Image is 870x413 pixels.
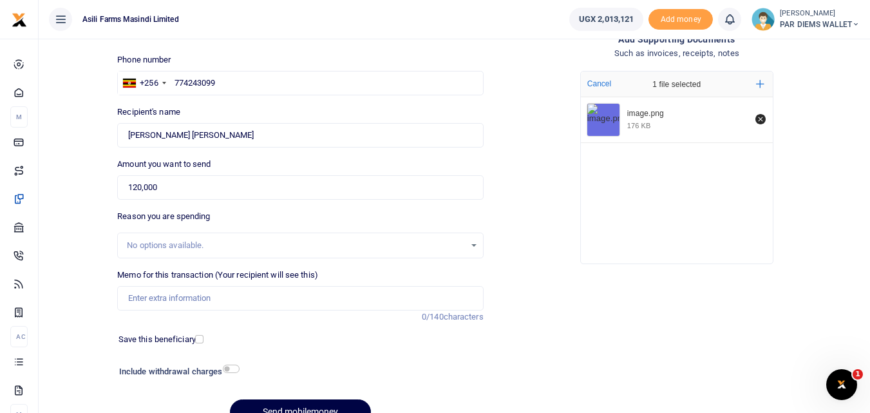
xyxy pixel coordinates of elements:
span: Add money [648,9,713,30]
div: +256 [140,77,158,90]
img: profile-user [752,8,775,31]
input: Loading name... [117,123,483,148]
input: UGX [117,175,483,200]
a: Add money [648,14,713,23]
a: profile-user [PERSON_NAME] PAR DIEMS WALLET [752,8,860,31]
div: Uganda: +256 [118,72,169,95]
span: 0/140 [422,312,444,322]
div: No options available. [127,239,464,252]
span: Asili Farms Masindi Limited [77,14,184,25]
label: Amount you want to send [117,158,211,171]
span: PAR DIEMS WALLET [780,19,860,30]
img: image.png [587,104,619,136]
small: [PERSON_NAME] [780,8,860,19]
span: 1 [853,369,863,379]
div: 1 file selected [622,72,732,97]
button: Cancel [583,75,615,92]
input: Enter extra information [117,286,483,311]
iframe: Intercom live chat [826,369,857,400]
li: M [10,106,28,128]
input: Enter phone number [117,71,483,95]
label: Recipient's name [117,106,180,119]
span: UGX 2,013,121 [579,13,634,26]
label: Phone number [117,53,171,66]
img: logo-small [12,12,27,28]
label: Save this beneficiary [118,333,196,346]
button: Remove file [753,112,768,126]
div: image.png [627,109,748,119]
label: Reason you are spending [117,210,210,223]
h6: Include withdrawal charges [119,367,234,377]
label: Memo for this transaction (Your recipient will see this) [117,269,318,282]
span: characters [444,312,484,322]
li: Toup your wallet [648,9,713,30]
li: Wallet ballance [564,8,648,31]
h4: Such as invoices, receipts, notes [494,46,860,61]
button: Add more files [751,75,770,93]
div: File Uploader [580,71,773,264]
a: logo-small logo-large logo-large [12,14,27,24]
li: Ac [10,326,28,347]
a: UGX 2,013,121 [569,8,643,31]
div: 176 KB [627,121,651,130]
